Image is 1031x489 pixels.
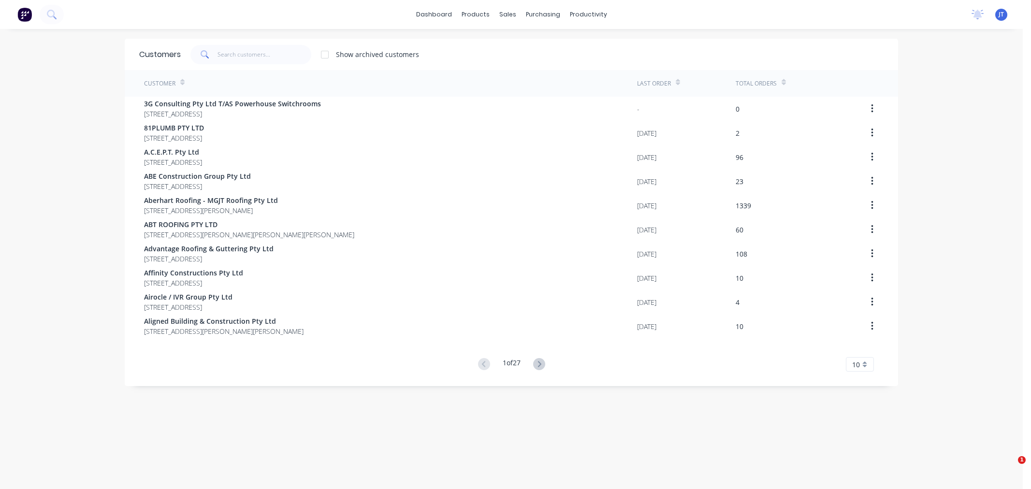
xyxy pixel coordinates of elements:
[637,297,656,307] div: [DATE]
[144,292,232,302] span: Airocle / IVR Group Pty Ltd
[144,278,243,288] span: [STREET_ADDRESS]
[144,109,321,119] span: [STREET_ADDRESS]
[736,79,777,88] div: Total Orders
[144,171,251,181] span: ABE Construction Group Pty Ltd
[494,7,521,22] div: sales
[144,79,175,88] div: Customer
[852,360,860,370] span: 10
[736,152,743,162] div: 96
[144,195,278,205] span: Aberhart Roofing - MGJT Roofing Pty Ltd
[637,128,656,138] div: [DATE]
[637,273,656,283] div: [DATE]
[637,225,656,235] div: [DATE]
[503,358,521,372] div: 1 of 27
[637,321,656,331] div: [DATE]
[565,7,612,22] div: productivity
[144,254,274,264] span: [STREET_ADDRESS]
[736,273,743,283] div: 10
[144,230,354,240] span: [STREET_ADDRESS][PERSON_NAME][PERSON_NAME][PERSON_NAME]
[637,249,656,259] div: [DATE]
[144,326,304,336] span: [STREET_ADDRESS][PERSON_NAME][PERSON_NAME]
[144,123,204,133] span: 81PLUMB PTY LTD
[637,201,656,211] div: [DATE]
[144,205,278,216] span: [STREET_ADDRESS][PERSON_NAME]
[736,321,743,331] div: 10
[736,176,743,187] div: 23
[144,157,202,167] span: [STREET_ADDRESS]
[457,7,494,22] div: products
[144,244,274,254] span: Advantage Roofing & Guttering Pty Ltd
[144,316,304,326] span: Aligned Building & Construction Pty Ltd
[218,45,312,64] input: Search customers...
[144,133,204,143] span: [STREET_ADDRESS]
[637,176,656,187] div: [DATE]
[336,49,419,59] div: Show archived customers
[411,7,457,22] a: dashboard
[637,104,639,114] div: -
[736,104,740,114] div: 0
[736,297,740,307] div: 4
[736,249,747,259] div: 108
[736,128,740,138] div: 2
[999,10,1004,19] span: JT
[1018,456,1026,464] span: 1
[139,49,181,60] div: Customers
[17,7,32,22] img: Factory
[144,99,321,109] span: 3G Consulting Pty Ltd T/AS Powerhouse Switchrooms
[637,152,656,162] div: [DATE]
[144,268,243,278] span: Affinity Constructions Pty Ltd
[144,302,232,312] span: [STREET_ADDRESS]
[144,147,202,157] span: A.C.E.P.T. Pty Ltd
[144,219,354,230] span: ABT ROOFING PTY LTD
[736,201,751,211] div: 1339
[144,181,251,191] span: [STREET_ADDRESS]
[736,225,743,235] div: 60
[998,456,1021,479] iframe: Intercom live chat
[637,79,671,88] div: Last Order
[521,7,565,22] div: purchasing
